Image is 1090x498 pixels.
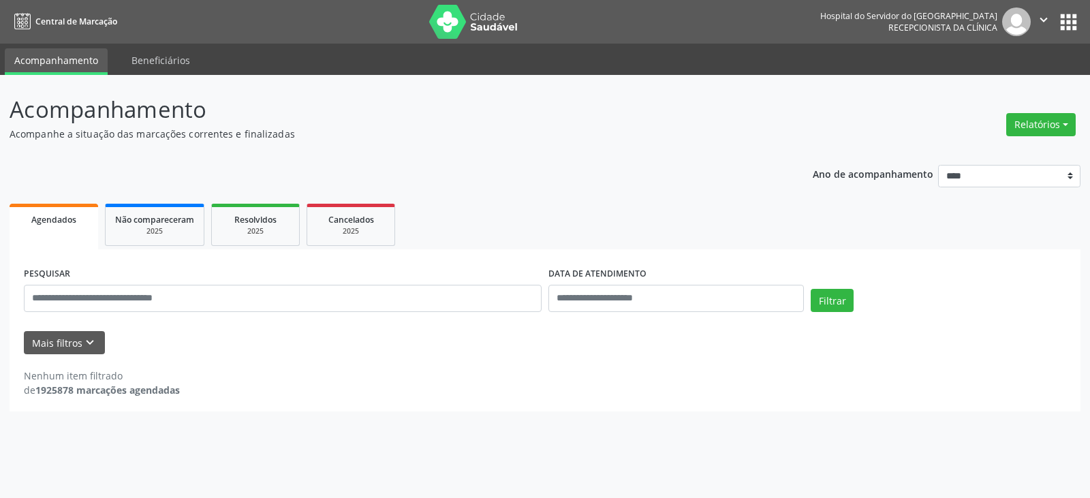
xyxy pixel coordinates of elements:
[10,10,117,33] a: Central de Marcação
[24,264,70,285] label: PESQUISAR
[24,369,180,383] div: Nenhum item filtrado
[1036,12,1051,27] i: 
[548,264,647,285] label: DATA DE ATENDIMENTO
[115,214,194,225] span: Não compareceram
[115,226,194,236] div: 2025
[1057,10,1080,34] button: apps
[1002,7,1031,36] img: img
[317,226,385,236] div: 2025
[35,384,180,396] strong: 1925878 marcações agendadas
[10,127,759,141] p: Acompanhe a situação das marcações correntes e finalizadas
[811,289,854,312] button: Filtrar
[35,16,117,27] span: Central de Marcação
[122,48,200,72] a: Beneficiários
[24,331,105,355] button: Mais filtroskeyboard_arrow_down
[1006,113,1076,136] button: Relatórios
[24,383,180,397] div: de
[5,48,108,75] a: Acompanhamento
[82,335,97,350] i: keyboard_arrow_down
[221,226,290,236] div: 2025
[328,214,374,225] span: Cancelados
[234,214,277,225] span: Resolvidos
[813,165,933,182] p: Ano de acompanhamento
[1031,7,1057,36] button: 
[820,10,997,22] div: Hospital do Servidor do [GEOGRAPHIC_DATA]
[31,214,76,225] span: Agendados
[10,93,759,127] p: Acompanhamento
[888,22,997,33] span: Recepcionista da clínica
